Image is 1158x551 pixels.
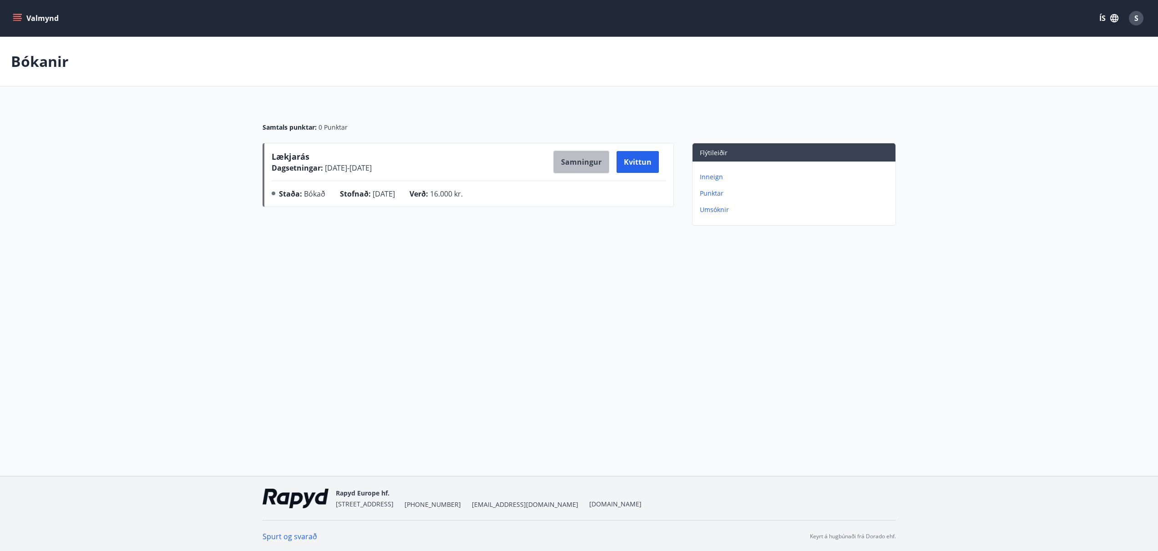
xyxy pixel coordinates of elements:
button: Samningur [553,151,609,173]
span: 16.000 kr. [430,189,463,199]
p: Punktar [700,189,892,198]
p: Keyrt á hugbúnaði frá Dorado ehf. [810,532,896,541]
button: menu [11,10,62,26]
span: Bókað [304,189,325,199]
span: [EMAIL_ADDRESS][DOMAIN_NAME] [472,500,578,509]
span: [STREET_ADDRESS] [336,500,394,508]
p: Bókanir [11,51,69,71]
span: Verð : [410,189,428,199]
a: Spurt og svarað [263,531,317,541]
span: [PHONE_NUMBER] [405,500,461,509]
span: Lækjarás [272,151,309,162]
span: Dagsetningar : [272,163,323,173]
button: S [1125,7,1147,29]
img: ekj9gaOU4bjvQReEWNZ0zEMsCR0tgSDGv48UY51k.png [263,489,329,508]
span: Stofnað : [340,189,371,199]
span: 0 Punktar [319,123,348,132]
span: S [1134,13,1138,23]
button: ÍS [1094,10,1123,26]
p: Umsóknir [700,205,892,214]
span: Samtals punktar : [263,123,317,132]
p: Inneign [700,172,892,182]
span: Staða : [279,189,302,199]
span: [DATE] [373,189,395,199]
button: Kvittun [617,151,659,173]
span: Rapyd Europe hf. [336,489,389,497]
a: [DOMAIN_NAME] [589,500,642,508]
span: [DATE] - [DATE] [323,163,372,173]
span: Flýtileiðir [700,148,728,157]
